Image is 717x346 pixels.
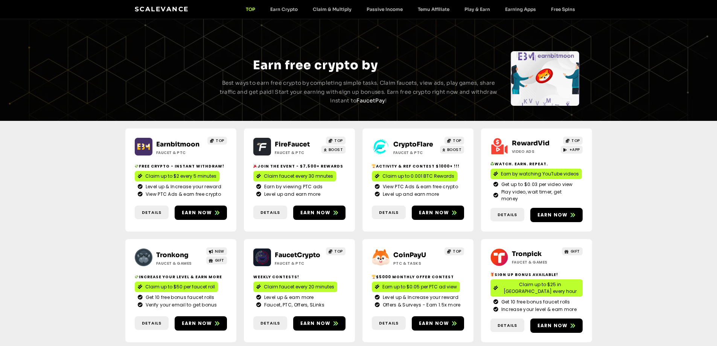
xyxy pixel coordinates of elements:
[412,316,464,331] a: Earn now
[238,6,583,12] nav: Menu
[372,171,457,181] a: Claim up to 0.001 BTC Rewards
[419,320,449,327] span: Earn now
[326,137,346,145] a: TOP
[142,209,161,216] span: Details
[305,6,359,12] a: Claim & Multiply
[137,51,206,106] div: Slides
[219,79,499,105] p: Best ways to earn free crypto by completing simple tasks. Claim faucets, view ads, play games, sh...
[135,164,139,168] img: 💸
[253,282,337,292] a: Claim faucet every 20 minutes
[379,320,399,326] span: Details
[530,319,583,333] a: Earn now
[135,5,189,13] a: Scalevance
[321,146,346,154] a: BOOST
[381,191,439,198] span: Level up and earn more
[445,137,464,145] a: TOP
[156,150,203,155] h2: Faucet & PTC
[275,261,322,266] h2: Faucet & PTC
[359,6,410,12] a: Passive Income
[206,256,227,264] a: GIFT
[499,181,573,188] span: Get up to $0.03 per video view
[372,206,406,219] a: Details
[561,146,583,154] a: +APP
[457,6,498,12] a: Play & Earn
[175,316,227,331] a: Earn now
[372,163,464,169] h2: Activity & ref contest $1000+ !!!
[135,282,218,292] a: Claim up to $50 per faucet roll
[381,183,458,190] span: View PTC Ads & earn free crypto
[253,274,346,280] h2: Weekly contests!
[440,146,464,154] a: BOOST
[372,274,464,280] h2: $5000 Monthly Offer contest
[142,320,161,326] span: Details
[300,209,331,216] span: Earn now
[379,209,399,216] span: Details
[300,320,331,327] span: Earn now
[144,191,221,198] span: View PTC Ads & earn free crypto
[498,322,517,329] span: Details
[215,258,224,263] span: GIFT
[419,209,449,216] span: Earn now
[182,209,212,216] span: Earn now
[215,248,224,254] span: NEW
[393,150,440,155] h2: Faucet & PTC
[382,284,457,290] span: Earn up to $0.05 per PTC ad view
[445,247,464,255] a: TOP
[182,320,212,327] span: Earn now
[447,147,462,152] span: BOOST
[569,147,580,152] span: +APP
[501,171,579,177] span: Earn by watching YouTube videos
[275,251,320,259] a: FaucetCrypto
[262,302,324,308] span: Faucet, PTC, Offers, SLinks
[253,164,257,168] img: 🎉
[453,138,461,143] span: TOP
[293,206,346,220] a: Earn now
[260,320,280,326] span: Details
[262,191,321,198] span: Level up and earn more
[144,183,221,190] span: Level up & Increase your reward
[498,212,517,218] span: Details
[262,183,323,190] span: Earn by viewing PTC ads
[512,250,542,258] a: Tronpick
[145,173,216,180] span: Claim up to $2 every 5 minutes
[512,149,559,154] h2: Video ads
[135,275,139,279] img: 💸
[275,140,310,148] a: FireFaucet
[381,302,461,308] span: Offers & Surveys - Earn 1.5x more
[156,261,203,266] h2: Faucet & Games
[135,171,219,181] a: Claim up to $2 every 5 minutes
[393,140,433,148] a: CryptoFlare
[175,206,227,220] a: Earn now
[264,173,333,180] span: Claim faucet every 30 mnutes
[490,319,524,332] a: Details
[490,169,582,179] a: Earn by watching YouTube videos
[262,294,314,301] span: Level up & earn more
[490,162,494,166] img: ♻️
[501,281,580,295] span: Claim up to $25 in [GEOGRAPHIC_DATA] every hour
[537,212,568,218] span: Earn now
[334,248,343,254] span: TOP
[135,316,169,330] a: Details
[238,6,263,12] a: TOP
[356,97,385,104] a: FaucetPay
[253,316,287,330] a: Details
[499,299,570,305] span: Get 10 free bonus faucet rolls
[511,51,579,106] div: Slides
[499,306,577,313] span: Increase your level & earn more
[562,247,583,255] a: GIFT
[571,248,580,254] span: GIFT
[260,209,280,216] span: Details
[264,284,334,290] span: Claim faucet every 20 minutes
[372,282,460,292] a: Earn up to $0.05 per PTC ad view
[253,163,346,169] h2: Join the event - $7,500+ Rewards
[334,138,343,143] span: TOP
[381,294,458,301] span: Level up & Increase your reward
[543,6,583,12] a: Free Spins
[326,247,346,255] a: TOP
[293,316,346,331] a: Earn now
[145,284,215,290] span: Claim up to $50 per faucet roll
[263,6,305,12] a: Earn Crypto
[512,139,550,147] a: RewardVid
[498,6,543,12] a: Earning Apps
